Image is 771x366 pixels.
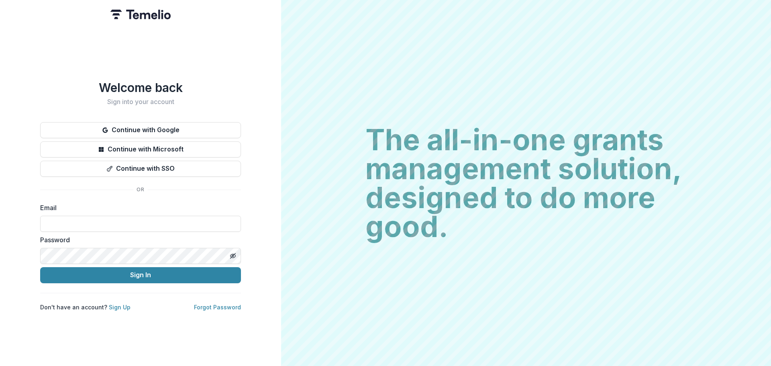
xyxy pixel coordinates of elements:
button: Sign In [40,267,241,283]
label: Email [40,203,236,213]
a: Forgot Password [194,304,241,311]
button: Toggle password visibility [226,249,239,262]
h2: Sign into your account [40,98,241,106]
h1: Welcome back [40,80,241,95]
a: Sign Up [109,304,131,311]
p: Don't have an account? [40,303,131,311]
button: Continue with SSO [40,161,241,177]
button: Continue with Microsoft [40,141,241,157]
button: Continue with Google [40,122,241,138]
img: Temelio [110,10,171,19]
label: Password [40,235,236,245]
